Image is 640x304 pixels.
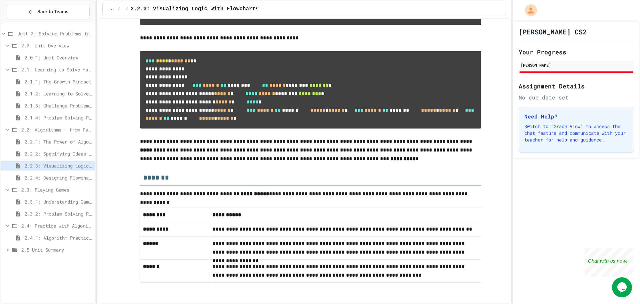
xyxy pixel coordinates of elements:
[118,6,120,12] span: /
[25,174,92,181] span: 2.2.4: Designing Flowcharts
[21,42,92,49] span: 2.0: Unit Overview
[25,78,92,85] span: 2.1.1: The Growth Mindset
[25,114,92,121] span: 2.1.4: Problem Solving Practice
[25,150,92,157] span: 2.2.2: Specifying Ideas with Pseudocode
[21,186,92,193] span: 2.3: Playing Games
[21,66,92,73] span: 2.1: Learning to Solve Hard Problems
[25,138,92,145] span: 2.2.1: The Power of Algorithms
[524,112,628,120] h3: Need Help?
[519,27,587,36] h1: [PERSON_NAME] CS2
[519,47,634,57] h2: Your Progress
[21,222,92,229] span: 2.4: Practice with Algorithms
[519,93,634,101] div: No due date set
[524,123,628,143] p: Switch to "Grade View" to access the chat feature and communicate with your teacher for help and ...
[25,162,92,169] span: 2.2.3: Visualizing Logic with Flowcharts
[17,30,92,37] span: Unit 2: Solving Problems in Computer Science
[25,198,92,205] span: 2.3.1: Understanding Games with Flowcharts
[25,210,92,217] span: 2.3.2: Problem Solving Reflection
[108,6,115,12] span: ...
[21,246,92,253] span: 2.5 Unit Summary
[585,248,633,277] iframe: chat widget
[6,5,90,19] button: Back to Teams
[25,234,92,241] span: 2.4.1: Algorithm Practice Exercises
[25,90,92,97] span: 2.1.2: Learning to Solve Hard Problems
[25,102,92,109] span: 2.1.3: Challenge Problem - The Bridge
[518,3,539,18] div: My Account
[612,277,633,297] iframe: chat widget
[126,6,128,12] span: /
[131,5,259,13] span: 2.2.3: Visualizing Logic with Flowcharts
[25,54,92,61] span: 2.0.1: Unit Overview
[519,81,634,91] h2: Assignment Details
[521,62,632,68] div: [PERSON_NAME]
[37,8,68,15] span: Back to Teams
[21,126,92,133] span: 2.2: Algorithms - from Pseudocode to Flowcharts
